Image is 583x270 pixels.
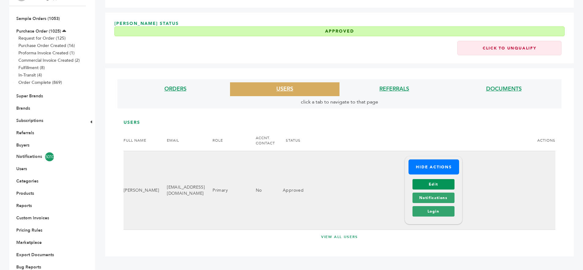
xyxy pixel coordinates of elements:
[18,50,75,56] a: Proforma Invoice Created (1)
[412,179,455,190] a: Edit
[457,41,562,55] a: Click to Unqualify
[18,43,75,49] a: Purchase Order Created (16)
[16,93,43,99] a: Super Brands
[16,264,41,270] a: Bug Reports
[412,206,455,217] a: Login
[18,72,42,78] a: In-Transit (4)
[248,151,275,230] td: No
[205,130,248,151] th: ROLE
[412,193,455,203] a: Notifications
[16,240,42,245] a: Marketplace
[164,85,186,93] a: ORDERS
[16,105,30,111] a: Brands
[114,26,565,36] div: Approved
[16,227,42,233] a: Pricing Rules
[45,152,54,161] span: 5010
[124,130,159,151] th: FULL NAME
[205,151,248,230] td: Primary
[408,159,459,174] button: Hide Actions
[159,130,205,151] th: EMAIL
[159,151,205,230] td: [EMAIL_ADDRESS][DOMAIN_NAME]
[16,28,61,34] a: Purchase Order (1025)
[124,119,555,130] h3: USERS
[16,252,54,258] a: Export Documents
[124,234,555,240] a: VIEW ALL USERS
[16,16,60,22] a: Sample Orders (1053)
[16,178,38,184] a: Categories
[301,99,378,105] span: click a tab to navigate to that page
[16,203,32,209] a: Reports
[275,130,304,151] th: STATUS
[18,65,45,71] a: Fulfillment (8)
[124,151,159,230] td: [PERSON_NAME]
[114,21,565,41] h3: [PERSON_NAME] Status
[248,130,275,151] th: ACCNT. CONTACT
[379,85,409,93] a: REFERRALS
[16,118,43,123] a: Subscriptions
[16,166,27,172] a: Users
[18,35,66,41] a: Request for Order (125)
[16,130,34,136] a: Referrals
[18,57,80,63] a: Commercial Invoice Created (2)
[304,130,555,151] th: ACTIONS
[276,85,293,93] a: USERS
[275,151,304,230] td: Approved
[18,80,62,85] a: Order Complete (869)
[16,152,79,161] a: Notifications5010
[16,190,34,196] a: Products
[16,215,49,221] a: Custom Invoices
[486,85,522,93] a: DOCUMENTS
[16,142,29,148] a: Buyers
